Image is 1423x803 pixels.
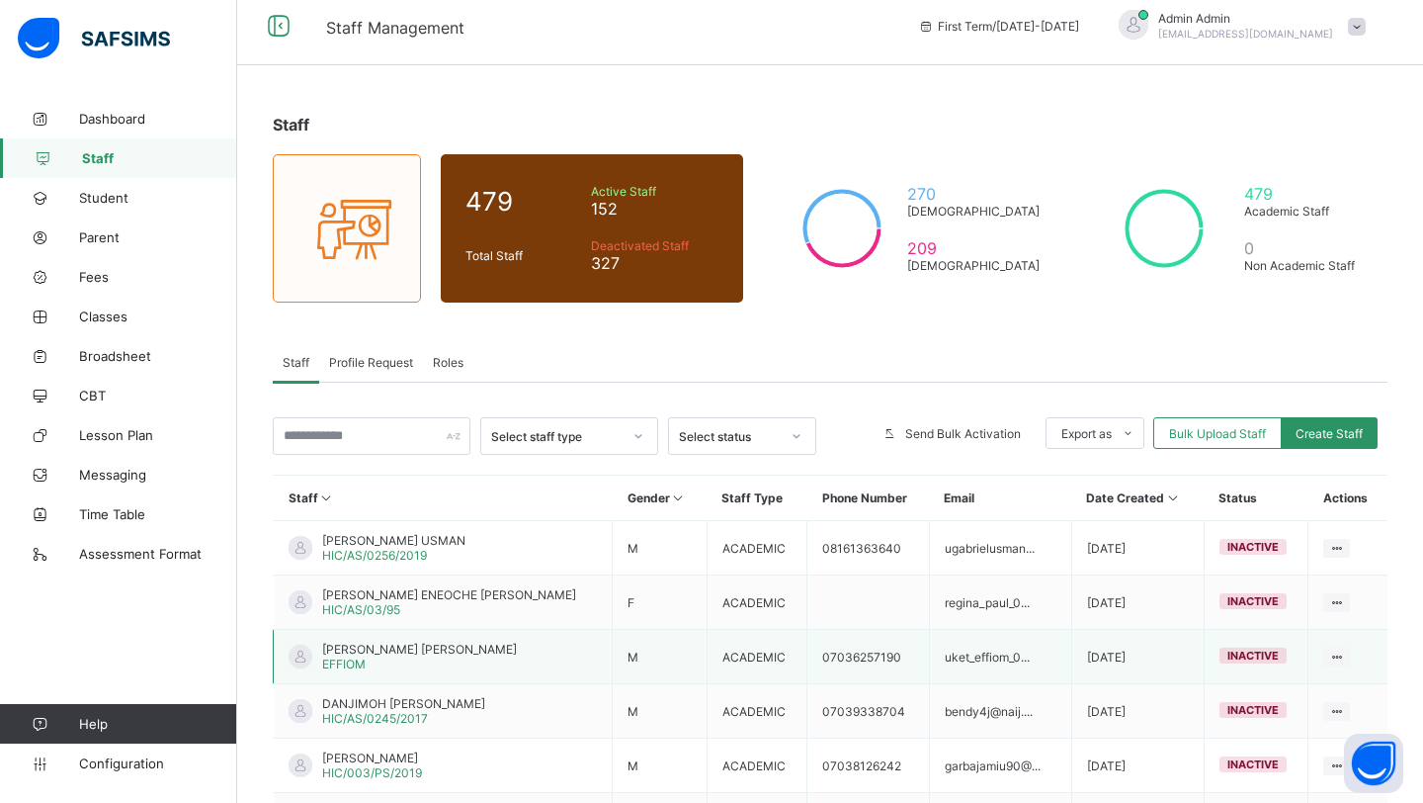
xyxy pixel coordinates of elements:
[273,115,309,134] span: Staff
[274,476,613,521] th: Staff
[1071,576,1204,630] td: [DATE]
[1227,594,1279,608] span: inactive
[1244,204,1363,219] span: Academic Staff
[79,111,237,127] span: Dashboard
[322,696,485,711] span: DANJIMOH [PERSON_NAME]
[1204,476,1308,521] th: Status
[613,739,708,793] td: M
[322,642,517,657] span: [PERSON_NAME] [PERSON_NAME]
[1158,11,1333,26] span: Admin Admin
[322,765,422,780] span: HIC/003/PS/2019
[613,630,708,684] td: M
[283,355,309,370] span: Staff
[79,190,237,206] span: Student
[322,751,422,765] span: [PERSON_NAME]
[322,548,427,563] span: HIC/AS/0256/2019
[707,521,806,576] td: ACADEMIC
[613,521,708,576] td: M
[1169,426,1266,441] span: Bulk Upload Staff
[326,18,464,38] span: Staff Management
[82,150,237,166] span: Staff
[807,521,930,576] td: 08161363640
[79,427,237,443] span: Lesson Plan
[591,199,718,219] span: 152
[1099,10,1376,43] div: AdminAdmin
[1244,238,1363,258] span: 0
[1227,758,1279,771] span: inactive
[1344,734,1403,793] button: Open asap
[679,429,780,444] div: Select status
[707,630,806,684] td: ACADEMIC
[807,476,930,521] th: Phone Number
[707,739,806,793] td: ACADEMIC
[670,491,687,505] i: Sort in Ascending Order
[1071,521,1204,576] td: [DATE]
[322,711,428,726] span: HIC/AS/0245/2017
[929,630,1071,684] td: uket_effiom_0...
[918,19,1079,34] span: session/term information
[1296,426,1363,441] span: Create Staff
[1244,184,1363,204] span: 479
[929,684,1071,739] td: bendy4j@naij....
[322,657,366,671] span: EFFIOM
[613,684,708,739] td: M
[1071,684,1204,739] td: [DATE]
[613,576,708,630] td: F
[329,355,413,370] span: Profile Request
[907,258,1041,273] span: [DEMOGRAPHIC_DATA]
[460,243,586,268] div: Total Staff
[907,238,1041,258] span: 209
[929,739,1071,793] td: garbajamiu90@...
[79,716,236,732] span: Help
[318,491,335,505] i: Sort in Ascending Order
[79,229,237,245] span: Parent
[929,521,1071,576] td: ugabrielusman...
[591,184,718,199] span: Active Staff
[79,388,237,403] span: CBT
[79,756,236,771] span: Configuration
[1227,540,1279,554] span: inactive
[79,467,237,483] span: Messaging
[79,348,237,364] span: Broadsheet
[1244,258,1363,273] span: Non Academic Staff
[907,204,1041,219] span: [DEMOGRAPHIC_DATA]
[1158,28,1333,40] span: [EMAIL_ADDRESS][DOMAIN_NAME]
[591,238,718,253] span: Deactivated Staff
[591,253,718,273] span: 327
[465,186,581,217] span: 479
[1164,491,1181,505] i: Sort in Ascending Order
[929,576,1071,630] td: regina_paul_0...
[18,18,170,59] img: safsims
[79,506,237,522] span: Time Table
[322,533,465,548] span: [PERSON_NAME] USMAN
[1227,649,1279,663] span: inactive
[807,739,930,793] td: 07038126242
[433,355,463,370] span: Roles
[1071,739,1204,793] td: [DATE]
[1227,703,1279,717] span: inactive
[929,476,1071,521] th: Email
[1308,476,1387,521] th: Actions
[807,630,930,684] td: 07036257190
[491,429,622,444] div: Select staff type
[322,602,400,617] span: HIC/AS/03/95
[1061,426,1112,441] span: Export as
[1071,630,1204,684] td: [DATE]
[907,184,1041,204] span: 270
[79,309,237,324] span: Classes
[79,546,237,562] span: Assessment Format
[79,269,237,285] span: Fees
[322,587,576,602] span: [PERSON_NAME] ENEOCHE [PERSON_NAME]
[613,476,708,521] th: Gender
[707,476,806,521] th: Staff Type
[807,684,930,739] td: 07039338704
[707,576,806,630] td: ACADEMIC
[905,426,1021,441] span: Send Bulk Activation
[707,684,806,739] td: ACADEMIC
[1071,476,1204,521] th: Date Created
